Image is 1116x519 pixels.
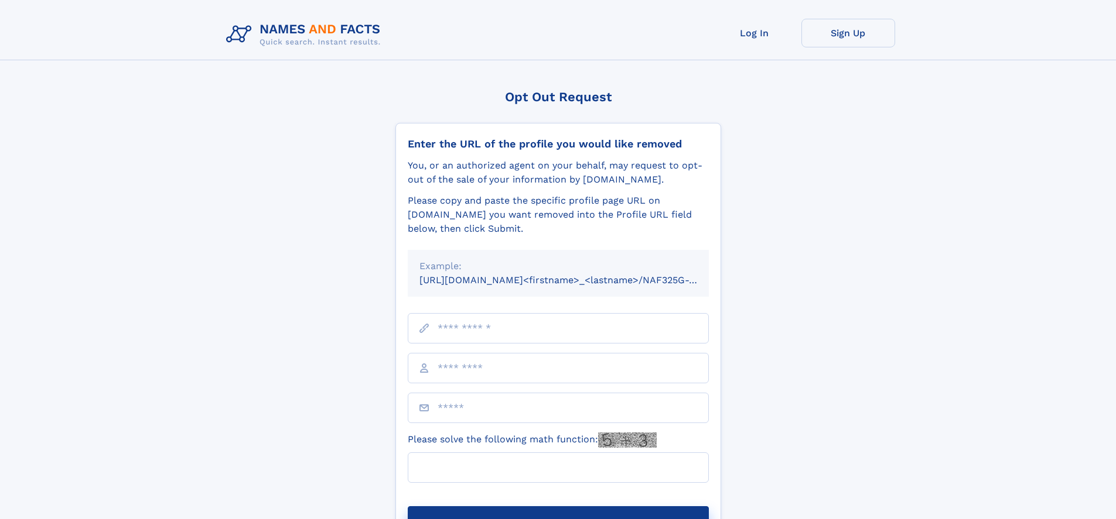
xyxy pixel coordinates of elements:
[708,19,801,47] a: Log In
[408,159,709,187] div: You, or an authorized agent on your behalf, may request to opt-out of the sale of your informatio...
[419,274,731,286] small: [URL][DOMAIN_NAME]<firstname>_<lastname>/NAF325G-xxxxxxxx
[408,138,709,150] div: Enter the URL of the profile you would like removed
[221,19,390,50] img: Logo Names and Facts
[395,90,721,104] div: Opt Out Request
[801,19,895,47] a: Sign Up
[419,259,697,273] div: Example:
[408,432,657,448] label: Please solve the following math function:
[408,194,709,236] div: Please copy and paste the specific profile page URL on [DOMAIN_NAME] you want removed into the Pr...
